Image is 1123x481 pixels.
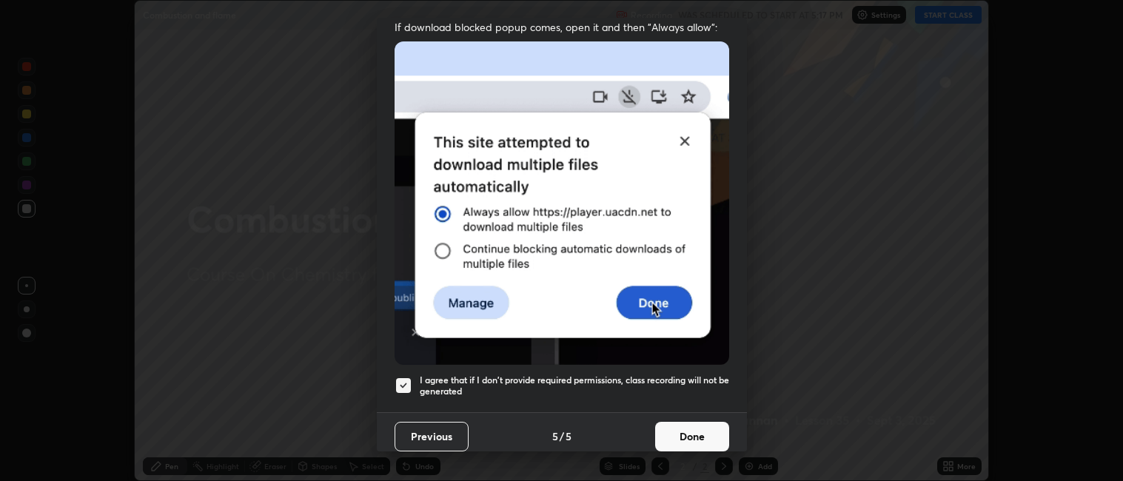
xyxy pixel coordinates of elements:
img: downloads-permission-blocked.gif [395,41,729,365]
h4: / [560,428,564,444]
button: Previous [395,422,469,451]
h4: 5 [566,428,571,444]
h4: 5 [552,428,558,444]
h5: I agree that if I don't provide required permissions, class recording will not be generated [420,374,729,397]
button: Done [655,422,729,451]
span: If download blocked popup comes, open it and then "Always allow": [395,20,729,34]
